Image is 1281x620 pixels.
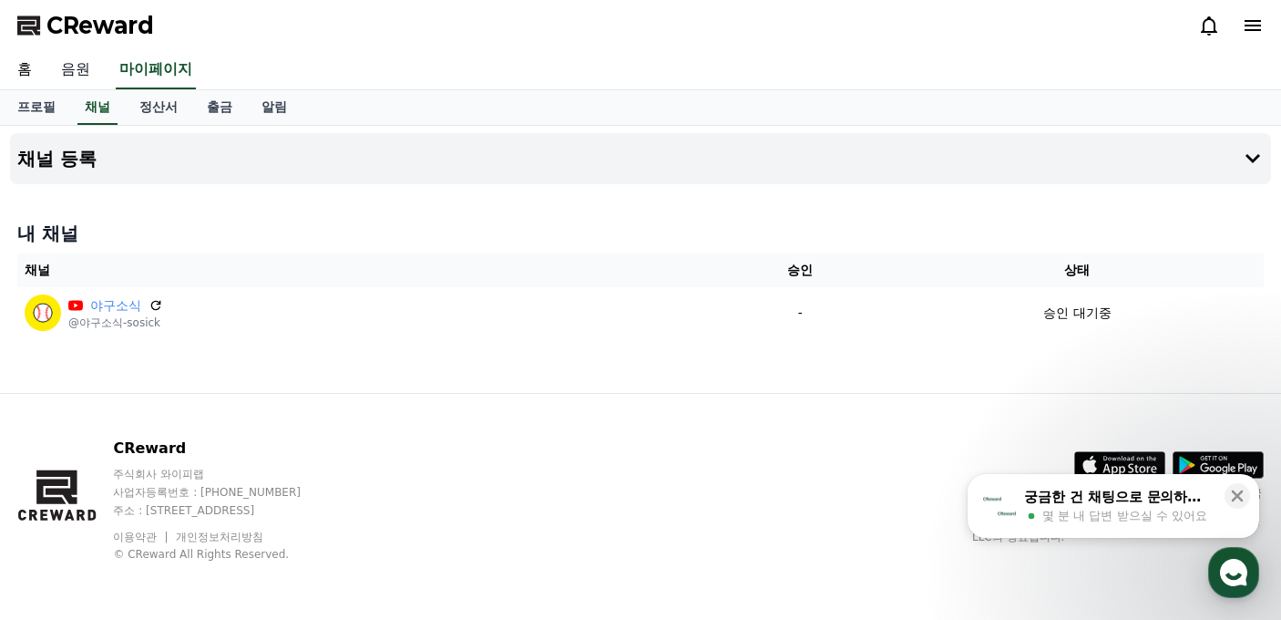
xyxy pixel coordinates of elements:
[3,90,70,125] a: 프로필
[282,496,303,511] span: 설정
[717,304,884,323] p: -
[167,497,189,511] span: 대화
[90,296,141,315] a: 야구소식
[247,90,302,125] a: 알림
[125,90,192,125] a: 정산서
[57,496,68,511] span: 홈
[17,149,97,169] h4: 채널 등록
[10,133,1271,184] button: 채널 등록
[17,11,154,40] a: CReward
[68,315,163,330] p: @야구소식-sosick
[192,90,247,125] a: 출금
[113,485,335,500] p: 사업자등록번호 : [PHONE_NUMBER]
[113,547,335,562] p: © CReward All Rights Reserved.
[120,469,235,514] a: 대화
[46,51,105,89] a: 음원
[113,531,170,543] a: 이용약관
[710,253,891,287] th: 승인
[116,51,196,89] a: 마이페이지
[5,469,120,514] a: 홈
[77,90,118,125] a: 채널
[3,51,46,89] a: 홈
[235,469,350,514] a: 설정
[113,503,335,518] p: 주소 : [STREET_ADDRESS]
[891,253,1264,287] th: 상태
[176,531,263,543] a: 개인정보처리방침
[17,221,1264,246] h4: 내 채널
[46,11,154,40] span: CReward
[17,253,710,287] th: 채널
[113,438,335,460] p: CReward
[25,294,61,331] img: 야구소식
[113,467,335,481] p: 주식회사 와이피랩
[1043,304,1111,323] p: 승인 대기중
